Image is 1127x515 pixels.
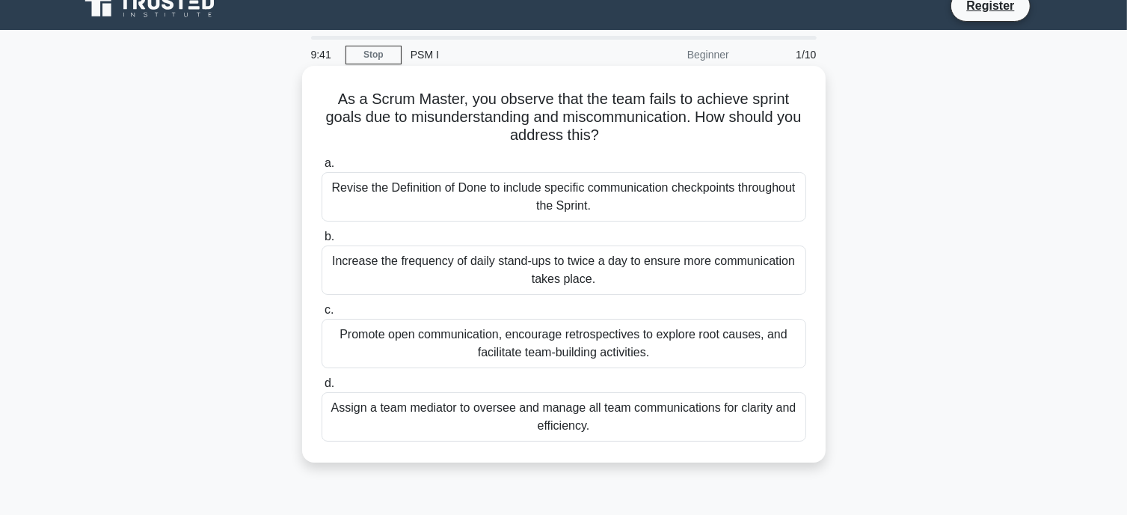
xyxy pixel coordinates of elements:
div: Increase the frequency of daily stand-ups to twice a day to ensure more communication takes place. [322,246,806,295]
span: d. [325,377,334,389]
span: b. [325,230,334,243]
div: Revise the Definition of Done to include specific communication checkpoints throughout the Sprint. [322,172,806,222]
div: Assign a team mediator to oversee and manage all team communications for clarity and efficiency. [322,392,806,442]
div: Beginner [607,40,738,70]
div: Promote open communication, encourage retrospectives to explore root causes, and facilitate team-... [322,319,806,368]
div: PSM I [402,40,607,70]
a: Stop [346,46,402,64]
div: 9:41 [302,40,346,70]
span: a. [325,156,334,169]
span: c. [325,303,334,316]
div: 1/10 [738,40,826,70]
h5: As a Scrum Master, you observe that the team fails to achieve sprint goals due to misunderstandin... [320,90,808,145]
